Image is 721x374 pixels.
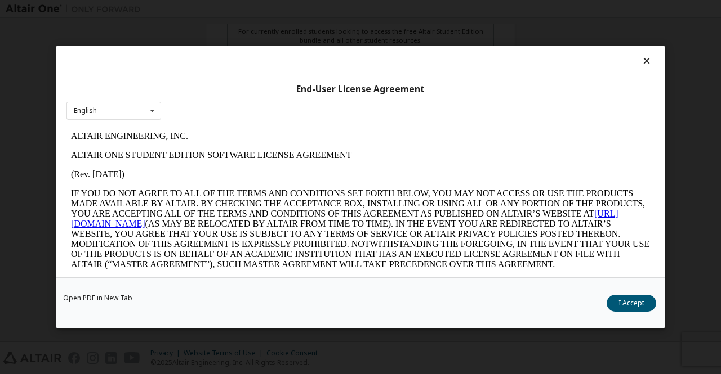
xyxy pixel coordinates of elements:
p: (Rev. [DATE]) [5,43,584,53]
a: Open PDF in New Tab [63,295,132,301]
div: English [74,107,97,114]
p: ALTAIR ONE STUDENT EDITION SOFTWARE LICENSE AGREEMENT [5,24,584,34]
p: ALTAIR ENGINEERING, INC. [5,4,584,15]
a: [URL][DOMAIN_NAME] [5,82,552,102]
div: End-User License Agreement [66,84,655,95]
p: This Altair One Student Edition Software License Agreement (“Agreement”) is between Altair Engine... [5,152,584,192]
p: IF YOU DO NOT AGREE TO ALL OF THE TERMS AND CONDITIONS SET FORTH BELOW, YOU MAY NOT ACCESS OR USE... [5,62,584,143]
button: I Accept [607,295,656,312]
